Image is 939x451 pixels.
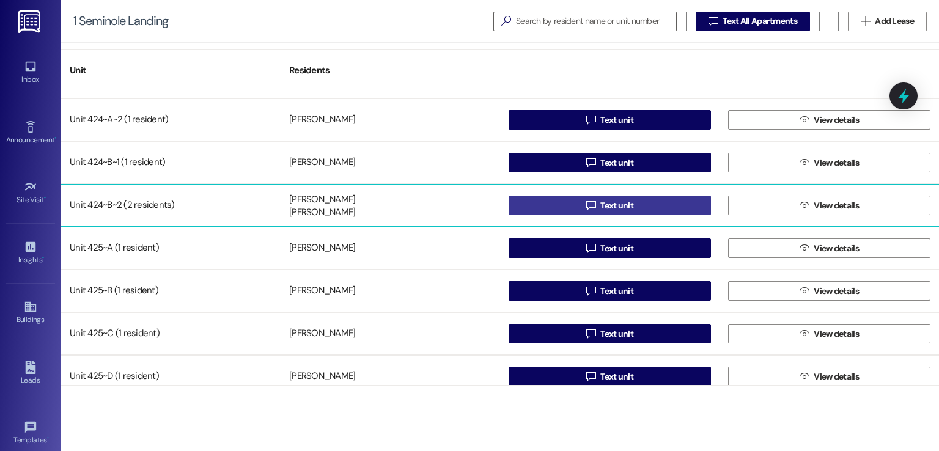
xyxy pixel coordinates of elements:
[875,15,914,28] span: Add Lease
[586,286,595,296] i: 
[728,281,930,301] button: View details
[61,321,281,346] div: Unit 425~C (1 resident)
[800,329,809,339] i: 
[709,16,718,26] i: 
[586,158,595,167] i: 
[509,281,711,301] button: Text unit
[696,12,810,31] button: Text All Apartments
[61,279,281,303] div: Unit 425~B (1 resident)
[47,434,49,442] span: •
[800,115,809,125] i: 
[600,370,633,383] span: Text unit
[289,207,355,219] div: [PERSON_NAME]
[6,296,55,329] a: Buildings
[800,200,809,210] i: 
[73,15,168,28] div: 1 Seminole Landing
[848,12,927,31] button: Add Lease
[814,156,859,169] span: View details
[586,329,595,339] i: 
[800,243,809,253] i: 
[728,196,930,215] button: View details
[586,115,595,125] i: 
[289,114,355,127] div: [PERSON_NAME]
[289,193,355,206] div: [PERSON_NAME]
[861,16,870,26] i: 
[600,285,633,298] span: Text unit
[54,134,56,142] span: •
[289,328,355,340] div: [PERSON_NAME]
[723,15,797,28] span: Text All Apartments
[600,328,633,340] span: Text unit
[496,15,516,28] i: 
[61,108,281,132] div: Unit 424~A~2 (1 resident)
[289,285,355,298] div: [PERSON_NAME]
[814,199,859,212] span: View details
[800,158,809,167] i: 
[586,243,595,253] i: 
[814,328,859,340] span: View details
[800,286,809,296] i: 
[600,242,633,255] span: Text unit
[42,254,44,262] span: •
[281,56,500,86] div: Residents
[600,199,633,212] span: Text unit
[509,153,711,172] button: Text unit
[600,156,633,169] span: Text unit
[814,370,859,383] span: View details
[509,324,711,343] button: Text unit
[586,372,595,381] i: 
[728,367,930,386] button: View details
[509,367,711,386] button: Text unit
[6,357,55,390] a: Leads
[6,56,55,89] a: Inbox
[44,194,46,202] span: •
[728,110,930,130] button: View details
[289,242,355,255] div: [PERSON_NAME]
[61,150,281,175] div: Unit 424~B~1 (1 resident)
[800,372,809,381] i: 
[814,242,859,255] span: View details
[516,13,676,30] input: Search by resident name or unit number
[728,238,930,258] button: View details
[18,10,43,33] img: ResiDesk Logo
[600,114,633,127] span: Text unit
[728,153,930,172] button: View details
[289,156,355,169] div: [PERSON_NAME]
[509,110,711,130] button: Text unit
[509,238,711,258] button: Text unit
[6,417,55,450] a: Templates •
[61,236,281,260] div: Unit 425~A (1 resident)
[6,177,55,210] a: Site Visit •
[61,56,281,86] div: Unit
[61,193,281,218] div: Unit 424~B~2 (2 residents)
[586,200,595,210] i: 
[814,114,859,127] span: View details
[728,324,930,343] button: View details
[61,364,281,389] div: Unit 425~D (1 resident)
[509,196,711,215] button: Text unit
[289,370,355,383] div: [PERSON_NAME]
[6,237,55,269] a: Insights •
[814,285,859,298] span: View details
